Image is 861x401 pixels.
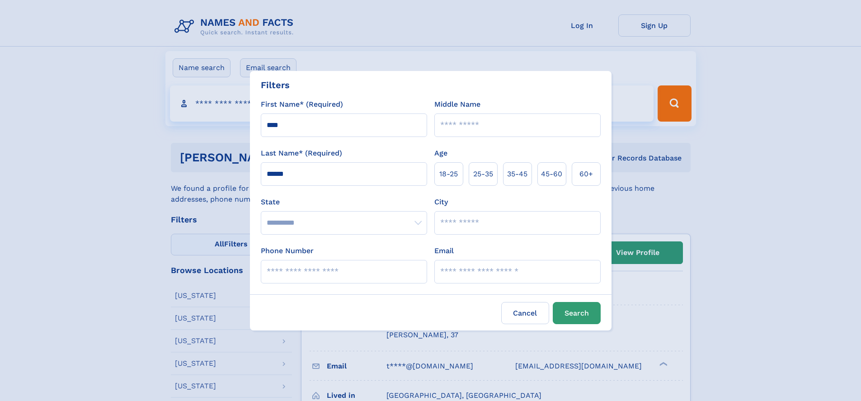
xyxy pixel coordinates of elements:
[434,245,454,256] label: Email
[501,302,549,324] label: Cancel
[434,148,447,159] label: Age
[439,169,458,179] span: 18‑25
[261,148,342,159] label: Last Name* (Required)
[261,197,427,208] label: State
[473,169,493,179] span: 25‑35
[261,78,290,92] div: Filters
[579,169,593,179] span: 60+
[434,197,448,208] label: City
[261,245,314,256] label: Phone Number
[553,302,601,324] button: Search
[507,169,527,179] span: 35‑45
[261,99,343,110] label: First Name* (Required)
[434,99,480,110] label: Middle Name
[541,169,562,179] span: 45‑60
